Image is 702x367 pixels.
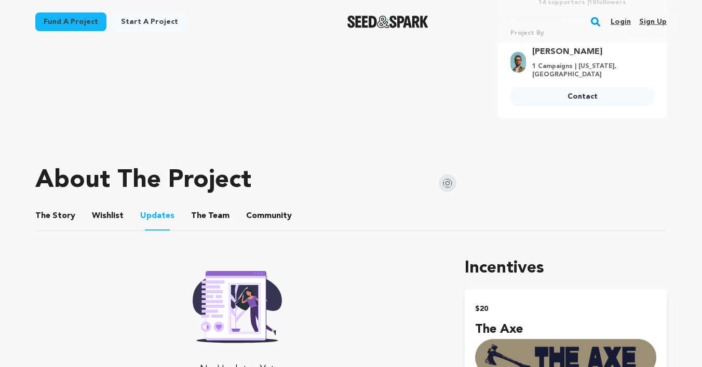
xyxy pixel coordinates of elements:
p: 1 Campaigns | [US_STATE], [GEOGRAPHIC_DATA] [532,62,648,79]
span: The [35,210,50,222]
a: Fund a project [35,12,106,31]
a: Contact [510,87,654,106]
span: Updates [140,210,174,222]
a: Login [611,13,631,30]
a: Seed&Spark Homepage [347,16,429,28]
h2: $20 [475,302,656,316]
a: Start a project [113,12,186,31]
img: Seed&Spark Logo Dark Mode [347,16,429,28]
span: Wishlist [92,210,124,222]
span: Community [246,210,292,222]
img: Seed&Spark Instagram Icon [439,174,456,192]
span: Story [35,210,75,222]
h1: Incentives [465,256,667,281]
img: Seed&Spark Rafiki Image [184,264,290,343]
a: Sign up [639,13,667,30]
span: Team [191,210,230,222]
h1: About The Project [35,168,251,193]
h4: The Axe [475,320,656,339]
img: 352d793b21321a02.png [510,52,526,73]
span: The [191,210,206,222]
a: Goto Tyler Orsak profile [532,46,648,58]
